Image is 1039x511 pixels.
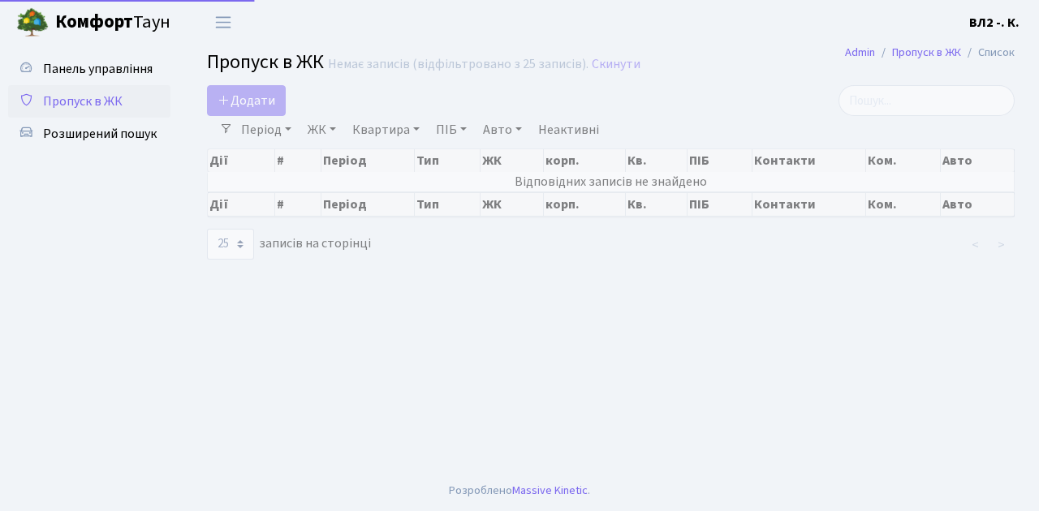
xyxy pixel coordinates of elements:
[235,116,298,144] a: Період
[544,192,626,217] th: корп.
[592,57,640,72] a: Скинути
[752,192,866,217] th: Контакти
[969,14,1020,32] b: ВЛ2 -. К.
[275,192,321,217] th: #
[275,149,321,172] th: #
[208,192,275,217] th: Дії
[866,192,941,217] th: Ком.
[845,44,875,61] a: Admin
[821,36,1039,70] nav: breadcrumb
[481,192,544,217] th: ЖК
[429,116,473,144] a: ПІБ
[321,192,415,217] th: Період
[544,149,626,172] th: корп.
[449,482,590,500] div: Розроблено .
[941,149,1015,172] th: Авто
[207,85,286,116] a: Додати
[321,149,415,172] th: Період
[207,48,324,76] span: Пропуск в ЖК
[892,44,961,61] a: Пропуск в ЖК
[218,92,275,109] span: Додати
[969,13,1020,32] a: ВЛ2 -. К.
[415,149,481,172] th: Тип
[866,149,941,172] th: Ком.
[346,116,426,144] a: Квартира
[8,53,170,85] a: Панель управління
[626,192,688,217] th: Кв.
[415,192,481,217] th: Тип
[941,192,1015,217] th: Авто
[688,192,752,217] th: ПІБ
[328,57,588,72] div: Немає записів (відфільтровано з 25 записів).
[532,116,606,144] a: Неактивні
[481,149,544,172] th: ЖК
[55,9,133,35] b: Комфорт
[43,60,153,78] span: Панель управління
[512,482,588,499] a: Massive Kinetic
[626,149,688,172] th: Кв.
[8,85,170,118] a: Пропуск в ЖК
[207,229,371,260] label: записів на сторінці
[208,172,1015,191] td: Відповідних записів не знайдено
[203,9,244,36] button: Переключити навігацію
[476,116,528,144] a: Авто
[752,149,866,172] th: Контакти
[208,149,275,172] th: Дії
[301,116,343,144] a: ЖК
[8,118,170,150] a: Розширений пошук
[55,9,170,36] span: Таун
[839,85,1015,116] input: Пошук...
[207,229,254,260] select: записів на сторінці
[43,92,123,110] span: Пропуск в ЖК
[688,149,752,172] th: ПІБ
[43,125,157,143] span: Розширений пошук
[16,6,49,39] img: logo.png
[961,44,1015,62] li: Список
